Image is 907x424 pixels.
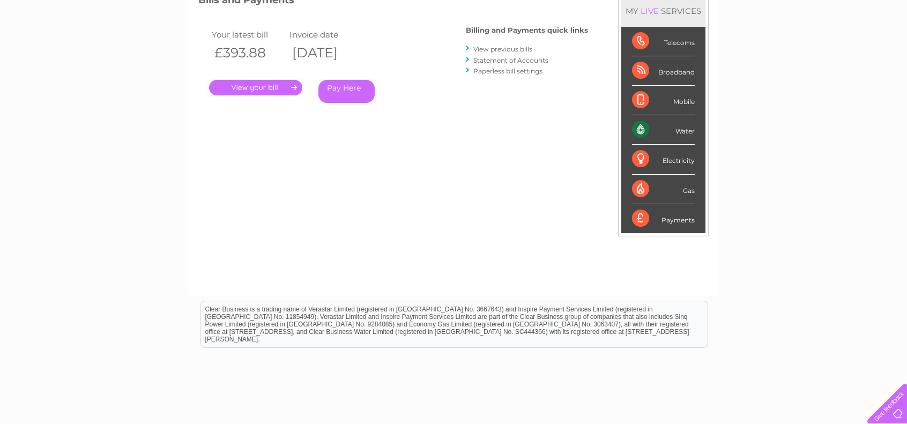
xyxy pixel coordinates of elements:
a: Telecoms [775,46,807,54]
div: LIVE [638,6,661,16]
a: Statement of Accounts [473,56,548,64]
td: Your latest bill [209,27,287,42]
a: Energy [745,46,769,54]
div: Payments [632,204,695,233]
div: Electricity [632,145,695,174]
img: logo.png [32,28,86,61]
a: View previous bills [473,45,532,53]
div: Telecoms [632,27,695,56]
a: Paperless bill settings [473,67,542,75]
a: Blog [814,46,829,54]
div: Mobile [632,86,695,115]
div: Water [632,115,695,145]
th: £393.88 [209,42,287,64]
a: . [209,80,302,95]
div: Broadband [632,56,695,86]
div: Gas [632,175,695,204]
a: Water [718,46,739,54]
a: 0333 014 3131 [705,5,779,19]
td: Invoice date [287,27,365,42]
th: [DATE] [287,42,365,64]
div: Clear Business is a trading name of Verastar Limited (registered in [GEOGRAPHIC_DATA] No. 3667643... [201,6,708,52]
a: Pay Here [318,80,375,103]
h4: Billing and Payments quick links [466,26,588,34]
a: Contact [836,46,862,54]
a: Log out [872,46,897,54]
